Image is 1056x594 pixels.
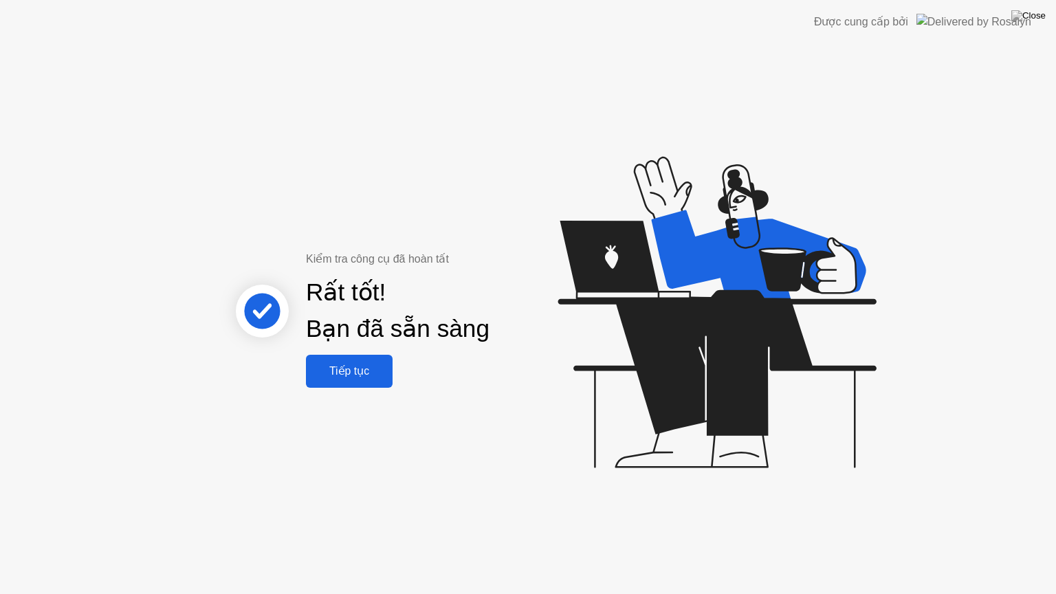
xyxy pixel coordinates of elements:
[306,251,590,267] div: Kiểm tra công cụ đã hoàn tất
[306,355,393,388] button: Tiếp tục
[306,274,489,347] div: Rất tốt! Bạn đã sẵn sàng
[310,364,388,377] div: Tiếp tục
[1011,10,1046,21] img: Close
[916,14,1031,30] img: Delivered by Rosalyn
[814,14,908,30] div: Được cung cấp bởi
